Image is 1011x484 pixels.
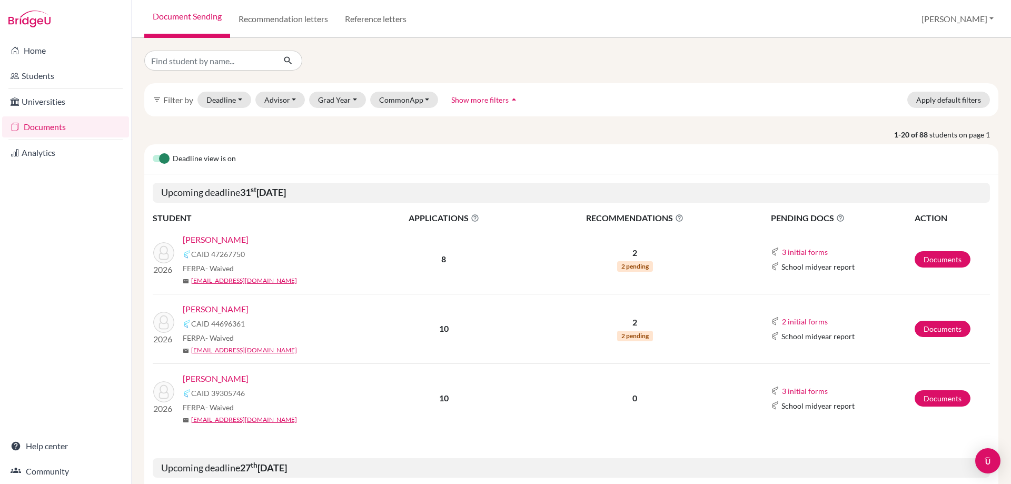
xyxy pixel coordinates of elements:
a: [PERSON_NAME] [183,372,249,385]
th: STUDENT [153,211,363,225]
a: [PERSON_NAME] [183,303,249,315]
span: CAID 39305746 [191,388,245,399]
input: Find student by name... [144,51,275,71]
button: 2 initial forms [781,315,828,328]
b: 31 [DATE] [240,186,286,198]
img: Common App logo [771,317,779,325]
span: - Waived [205,403,234,412]
img: Common App logo [183,320,191,328]
h5: Upcoming deadline [153,458,990,478]
img: Miranda, Roger [153,381,174,402]
a: Help center [2,436,129,457]
p: 0 [525,392,745,404]
img: Common App logo [771,248,779,256]
span: CAID 44696361 [191,318,245,329]
span: Filter by [163,95,193,105]
a: Universities [2,91,129,112]
span: CAID 47267750 [191,249,245,260]
button: 3 initial forms [781,246,828,258]
button: Apply default filters [907,92,990,108]
span: mail [183,417,189,423]
span: 2 pending [617,261,653,272]
i: arrow_drop_up [509,94,519,105]
span: School midyear report [781,331,855,342]
span: Show more filters [451,95,509,104]
strong: 1-20 of 88 [894,129,929,140]
sup: th [251,461,257,469]
span: - Waived [205,264,234,273]
p: 2 [525,316,745,329]
img: Bridge-U [8,11,51,27]
img: Common App logo [183,250,191,259]
span: APPLICATIONS [364,212,524,224]
a: Analytics [2,142,129,163]
p: 2 [525,246,745,259]
a: Students [2,65,129,86]
img: Common App logo [771,262,779,271]
span: School midyear report [781,400,855,411]
i: filter_list [153,95,161,104]
span: students on page 1 [929,129,998,140]
button: [PERSON_NAME] [917,9,998,29]
span: School midyear report [781,261,855,272]
a: Documents [915,251,970,268]
img: Common App logo [771,387,779,395]
span: - Waived [205,333,234,342]
span: mail [183,278,189,284]
b: 8 [441,254,446,264]
a: [EMAIL_ADDRESS][DOMAIN_NAME] [191,415,297,424]
span: FERPA [183,402,234,413]
div: Open Intercom Messenger [975,448,1000,473]
a: [EMAIL_ADDRESS][DOMAIN_NAME] [191,345,297,355]
img: Common App logo [771,332,779,340]
button: Deadline [197,92,251,108]
a: Home [2,40,129,61]
p: 2026 [153,402,174,415]
img: Common App logo [771,401,779,410]
a: Documents [915,390,970,407]
sup: st [251,185,256,194]
span: FERPA [183,263,234,274]
span: FERPA [183,332,234,343]
button: Grad Year [309,92,366,108]
span: PENDING DOCS [771,212,914,224]
p: 2026 [153,263,174,276]
h5: Upcoming deadline [153,183,990,203]
img: Common App logo [183,389,191,398]
span: 2 pending [617,331,653,341]
span: mail [183,348,189,354]
button: Advisor [255,92,305,108]
a: [PERSON_NAME] [183,233,249,246]
img: Atha, Joseph [153,242,174,263]
a: Documents [2,116,129,137]
img: Kim, Samuel [153,312,174,333]
b: 10 [439,393,449,403]
a: Community [2,461,129,482]
a: Documents [915,321,970,337]
th: ACTION [914,211,990,225]
button: 3 initial forms [781,385,828,397]
b: 10 [439,323,449,333]
p: 2026 [153,333,174,345]
button: CommonApp [370,92,439,108]
b: 27 [DATE] [240,462,287,473]
span: Deadline view is on [173,153,236,165]
button: Show more filtersarrow_drop_up [442,92,528,108]
span: RECOMMENDATIONS [525,212,745,224]
a: [EMAIL_ADDRESS][DOMAIN_NAME] [191,276,297,285]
